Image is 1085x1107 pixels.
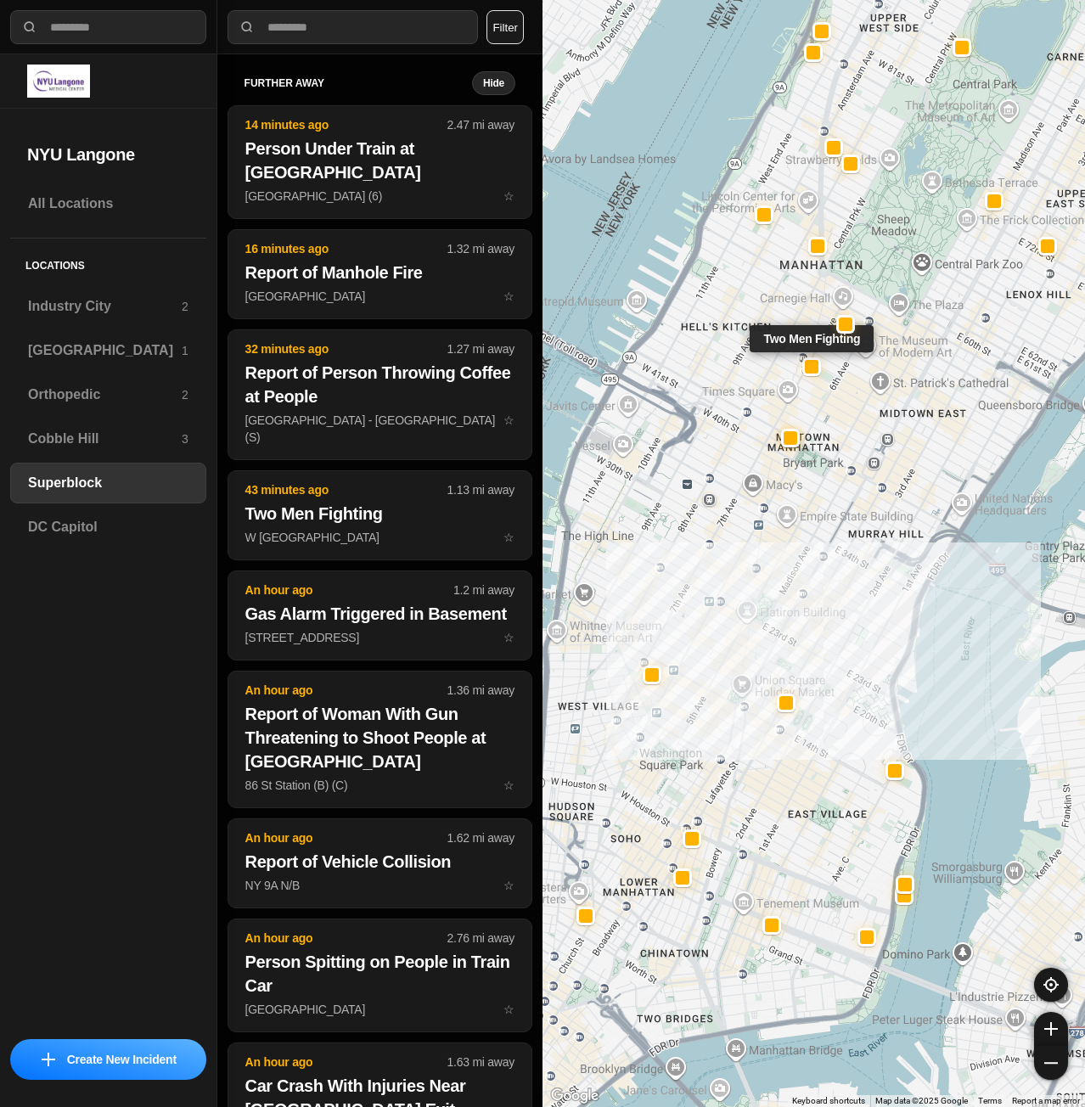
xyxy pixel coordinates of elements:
[447,340,514,357] p: 1.27 mi away
[228,878,532,892] a: An hour ago1.62 mi awayReport of Vehicle CollisionNY 9A N/Bstar
[503,631,514,644] span: star
[503,1003,514,1016] span: star
[802,357,821,376] button: Two Men Fighting
[547,1085,603,1107] img: Google
[245,1001,514,1018] p: [GEOGRAPHIC_DATA]
[245,682,447,699] p: An hour ago
[245,412,514,446] p: [GEOGRAPHIC_DATA] - [GEOGRAPHIC_DATA] (S)
[182,342,188,359] p: 1
[245,829,447,846] p: An hour ago
[228,229,532,319] button: 16 minutes ago1.32 mi awayReport of Manhole Fire[GEOGRAPHIC_DATA]star
[245,1054,447,1070] p: An hour ago
[67,1051,177,1068] p: Create New Incident
[228,919,532,1032] button: An hour ago2.76 mi awayPerson Spitting on People in Train Car[GEOGRAPHIC_DATA]star
[21,19,38,36] img: search
[245,261,514,284] h2: Report of Manhole Fire
[28,194,188,214] h3: All Locations
[228,1002,532,1016] a: An hour ago2.76 mi awayPerson Spitting on People in Train Car[GEOGRAPHIC_DATA]star
[245,340,447,357] p: 32 minutes ago
[750,325,874,352] div: Two Men Fighting
[453,582,514,598] p: 1.2 mi away
[28,429,182,449] h3: Cobble Hill
[245,930,447,947] p: An hour ago
[182,386,188,403] p: 2
[1034,1012,1068,1046] button: zoom-in
[447,1054,514,1070] p: 1.63 mi away
[503,778,514,792] span: star
[245,481,447,498] p: 43 minutes ago
[10,374,206,415] a: Orthopedic2
[503,289,514,303] span: star
[447,116,514,133] p: 2.47 mi away
[228,818,532,908] button: An hour ago1.62 mi awayReport of Vehicle CollisionNY 9A N/Bstar
[503,413,514,427] span: star
[245,602,514,626] h2: Gas Alarm Triggered in Basement
[483,76,504,90] small: Hide
[228,778,532,792] a: An hour ago1.36 mi awayReport of Woman With Gun Threatening to Shoot People at [GEOGRAPHIC_DATA]8...
[1044,1056,1058,1070] img: zoom-out
[245,76,472,90] h5: further away
[245,137,514,184] h2: Person Under Train at [GEOGRAPHIC_DATA]
[245,116,447,133] p: 14 minutes ago
[228,671,532,808] button: An hour ago1.36 mi awayReport of Woman With Gun Threatening to Shoot People at [GEOGRAPHIC_DATA]8...
[228,530,532,544] a: 43 minutes ago1.13 mi awayTwo Men FightingW [GEOGRAPHIC_DATA]star
[28,517,188,537] h3: DC Capitol
[28,296,182,317] h3: Industry City
[875,1096,968,1105] span: Map data ©2025 Google
[978,1096,1002,1105] a: Terms (opens in new tab)
[182,430,188,447] p: 3
[245,361,514,408] h2: Report of Person Throwing Coffee at People
[10,507,206,548] a: DC Capitol
[10,1039,206,1080] button: iconCreate New Incident
[447,930,514,947] p: 2.76 mi away
[182,298,188,315] p: 2
[245,877,514,894] p: NY 9A N/B
[228,289,532,303] a: 16 minutes ago1.32 mi awayReport of Manhole Fire[GEOGRAPHIC_DATA]star
[228,329,532,460] button: 32 minutes ago1.27 mi awayReport of Person Throwing Coffee at People[GEOGRAPHIC_DATA] - [GEOGRAPH...
[228,570,532,660] button: An hour ago1.2 mi awayGas Alarm Triggered in Basement[STREET_ADDRESS]star
[472,71,515,95] button: Hide
[245,502,514,525] h2: Two Men Fighting
[28,340,182,361] h3: [GEOGRAPHIC_DATA]
[447,240,514,257] p: 1.32 mi away
[245,702,514,773] h2: Report of Woman With Gun Threatening to Shoot People at [GEOGRAPHIC_DATA]
[503,879,514,892] span: star
[228,413,532,427] a: 32 minutes ago1.27 mi awayReport of Person Throwing Coffee at People[GEOGRAPHIC_DATA] - [GEOGRAPH...
[503,189,514,203] span: star
[10,239,206,286] h5: Locations
[792,1095,865,1107] button: Keyboard shortcuts
[245,288,514,305] p: [GEOGRAPHIC_DATA]
[1012,1096,1080,1105] a: Report a map error
[245,240,447,257] p: 16 minutes ago
[27,143,189,166] h2: NYU Langone
[245,629,514,646] p: [STREET_ADDRESS]
[1044,1022,1058,1036] img: zoom-in
[228,188,532,203] a: 14 minutes ago2.47 mi awayPerson Under Train at [GEOGRAPHIC_DATA][GEOGRAPHIC_DATA] (6)star
[245,850,514,874] h2: Report of Vehicle Collision
[486,10,524,44] button: Filter
[503,531,514,544] span: star
[27,65,90,98] img: logo
[245,188,514,205] p: [GEOGRAPHIC_DATA] (6)
[228,630,532,644] a: An hour ago1.2 mi awayGas Alarm Triggered in Basement[STREET_ADDRESS]star
[447,829,514,846] p: 1.62 mi away
[447,682,514,699] p: 1.36 mi away
[10,463,206,503] a: Superblock
[228,105,532,219] button: 14 minutes ago2.47 mi awayPerson Under Train at [GEOGRAPHIC_DATA][GEOGRAPHIC_DATA] (6)star
[1034,968,1068,1002] button: recenter
[10,286,206,327] a: Industry City2
[1034,1046,1068,1080] button: zoom-out
[547,1085,603,1107] a: Open this area in Google Maps (opens a new window)
[1043,977,1059,992] img: recenter
[245,777,514,794] p: 86 St Station (B) (C)
[239,19,256,36] img: search
[447,481,514,498] p: 1.13 mi away
[28,385,182,405] h3: Orthopedic
[10,183,206,224] a: All Locations
[28,473,188,493] h3: Superblock
[228,470,532,560] button: 43 minutes ago1.13 mi awayTwo Men FightingW [GEOGRAPHIC_DATA]star
[42,1053,55,1066] img: icon
[10,419,206,459] a: Cobble Hill3
[245,582,453,598] p: An hour ago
